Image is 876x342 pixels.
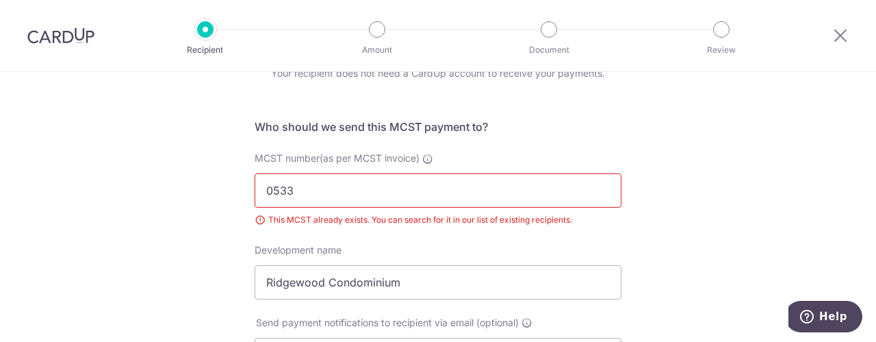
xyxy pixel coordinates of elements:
[255,119,621,135] h5: Who should we send this MCST payment to?
[255,243,342,257] label: Development name
[255,66,621,80] div: Your recipient does not need a CardUp account to receive your payments.
[255,173,621,208] input: Example: 0001
[27,27,94,44] img: CardUp
[255,152,420,164] span: MCST number(as per MCST invoice)
[498,43,600,57] p: Document
[255,213,621,227] div: This MCST already exists. You can search for it in our list of existing recipients.
[155,43,256,57] p: Recipient
[256,316,519,330] span: Send payment notifications to recipient via email (optional)
[671,43,772,57] p: Review
[326,43,428,57] p: Amount
[788,301,862,335] iframe: Opens a widget where you can find more information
